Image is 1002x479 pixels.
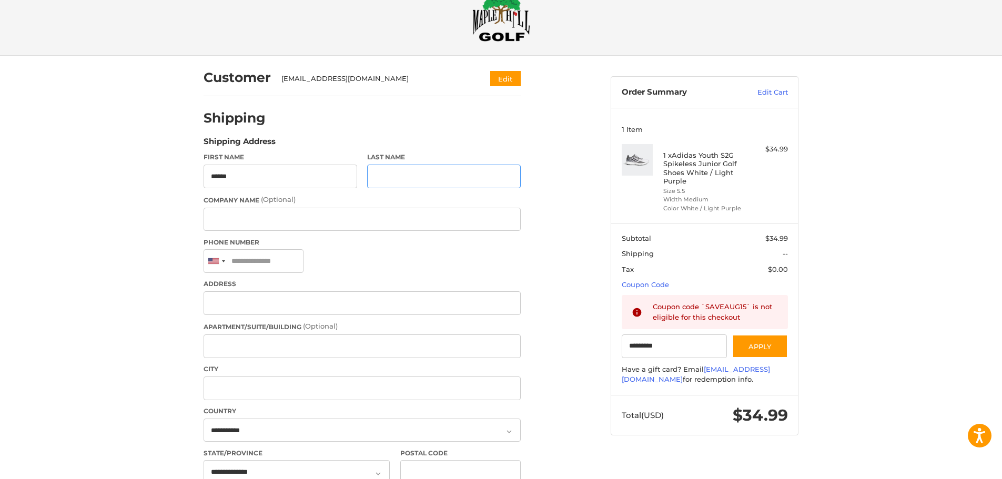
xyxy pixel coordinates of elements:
[490,71,521,86] button: Edit
[768,265,788,273] span: $0.00
[204,279,521,289] label: Address
[622,265,634,273] span: Tax
[622,334,727,358] input: Gift Certificate or Coupon Code
[735,87,788,98] a: Edit Cart
[765,234,788,242] span: $34.99
[663,187,744,196] li: Size 5.5
[622,280,669,289] a: Coupon Code
[204,238,521,247] label: Phone Number
[303,322,338,330] small: (Optional)
[915,451,1002,479] iframe: Google Customer Reviews
[204,321,521,332] label: Apartment/Suite/Building
[367,152,521,162] label: Last Name
[663,195,744,204] li: Width Medium
[204,195,521,205] label: Company Name
[204,364,521,374] label: City
[204,69,271,86] h2: Customer
[622,410,664,420] span: Total (USD)
[204,110,266,126] h2: Shipping
[281,74,470,84] div: [EMAIL_ADDRESS][DOMAIN_NAME]
[783,249,788,258] span: --
[204,449,390,458] label: State/Province
[622,125,788,134] h3: 1 Item
[400,449,521,458] label: Postal Code
[204,152,357,162] label: First Name
[653,302,778,322] div: Coupon code `SAVEAUG15` is not eligible for this checkout
[733,405,788,425] span: $34.99
[204,136,276,152] legend: Shipping Address
[663,151,744,185] h4: 1 x Adidas Youth S2G Spikeless Junior Golf Shoes White / Light Purple
[622,364,788,385] div: Have a gift card? Email for redemption info.
[622,234,651,242] span: Subtotal
[732,334,788,358] button: Apply
[622,249,654,258] span: Shipping
[261,195,296,203] small: (Optional)
[204,406,521,416] label: Country
[746,144,788,155] div: $34.99
[663,204,744,213] li: Color White / Light Purple
[204,250,228,272] div: United States: +1
[622,87,735,98] h3: Order Summary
